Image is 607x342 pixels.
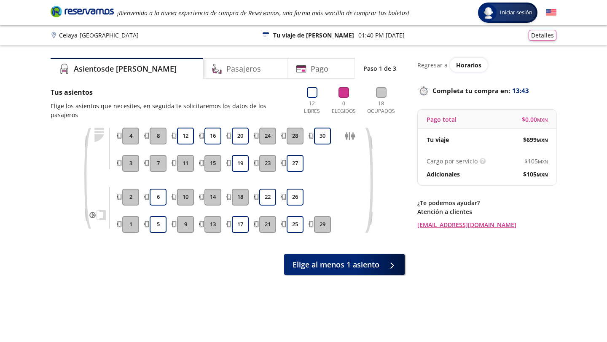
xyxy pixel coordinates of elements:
[497,8,536,17] span: Iniciar sesión
[522,115,548,124] span: $ 0.00
[417,85,556,96] p: Completa tu compra en :
[537,137,548,143] small: MXN
[232,155,249,172] button: 19
[259,189,276,206] button: 22
[537,117,548,123] small: MXN
[538,158,548,165] small: MXN
[546,8,556,18] button: English
[204,155,221,172] button: 15
[427,115,457,124] p: Pago total
[427,135,449,144] p: Tu viaje
[523,135,548,144] span: $ 699
[232,216,249,233] button: 17
[311,63,328,75] h4: Pago
[259,155,276,172] button: 23
[51,102,292,119] p: Elige los asientos que necesites, en seguida te solicitaremos los datos de los pasajeros
[74,63,177,75] h4: Asientos de [PERSON_NAME]
[456,61,481,69] span: Horarios
[177,155,194,172] button: 11
[59,31,139,40] p: Celaya - [GEOGRAPHIC_DATA]
[284,254,405,275] button: Elige al menos 1 asiento
[204,128,221,144] button: 16
[122,189,139,206] button: 2
[122,128,139,144] button: 4
[150,128,167,144] button: 8
[204,189,221,206] button: 14
[529,30,556,41] button: Detalles
[177,216,194,233] button: 9
[150,216,167,233] button: 5
[122,155,139,172] button: 3
[363,64,396,73] p: Paso 1 de 3
[364,100,398,115] p: 18 Ocupados
[314,128,331,144] button: 30
[226,63,261,75] h4: Pasajeros
[537,171,548,178] small: MXN
[51,87,292,97] p: Tus asientos
[51,5,114,18] i: Brand Logo
[232,189,249,206] button: 18
[417,58,556,72] div: Regresar a ver horarios
[523,170,548,179] span: $ 105
[417,220,556,229] a: [EMAIL_ADDRESS][DOMAIN_NAME]
[232,128,249,144] button: 20
[150,155,167,172] button: 7
[330,100,357,115] p: 0 Elegidos
[287,128,303,144] button: 28
[287,189,303,206] button: 26
[417,207,556,216] p: Atención a clientes
[417,61,448,69] p: Regresar a
[117,9,409,17] em: ¡Bienvenido a la nueva experiencia de compra de Reservamos, una forma más sencilla de comprar tus...
[417,198,556,207] p: ¿Te podemos ayudar?
[427,170,460,179] p: Adicionales
[301,100,323,115] p: 12 Libres
[524,157,548,166] span: $ 105
[51,5,114,20] a: Brand Logo
[427,157,478,166] p: Cargo por servicio
[314,216,331,233] button: 29
[273,31,354,40] p: Tu viaje de [PERSON_NAME]
[287,155,303,172] button: 27
[287,216,303,233] button: 25
[204,216,221,233] button: 13
[177,189,194,206] button: 10
[259,128,276,144] button: 24
[150,189,167,206] button: 6
[358,31,405,40] p: 01:40 PM [DATE]
[259,216,276,233] button: 21
[177,128,194,144] button: 12
[293,259,379,270] span: Elige al menos 1 asiento
[122,216,139,233] button: 1
[512,86,529,96] span: 13:43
